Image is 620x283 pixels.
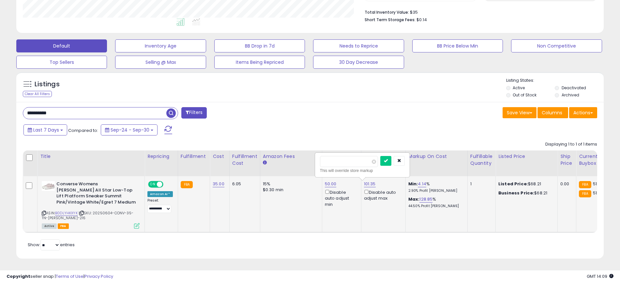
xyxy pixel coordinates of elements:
[513,92,537,98] label: Out of Stock
[579,181,591,188] small: FBA
[42,181,55,191] img: 31hr45ktMpL._SL40_.jpg
[579,153,612,167] div: Current Buybox Price
[470,153,493,167] div: Fulfillable Quantity
[56,181,136,207] b: Converse Womens [PERSON_NAME] All Star Low-Top Lift Platform Sneaker Summit Pink/Vintage White/Eg...
[23,124,67,135] button: Last 7 Days
[147,198,173,213] div: Preset:
[408,204,462,208] p: 44.50% Profit [PERSON_NAME]
[40,153,142,160] div: Title
[101,124,158,135] button: Sep-24 - Sep-30
[68,127,98,134] span: Compared to:
[213,153,227,160] div: Cost
[16,39,107,52] button: Default
[537,107,568,118] button: Columns
[498,181,552,187] div: $68.21
[542,109,562,116] span: Columns
[579,190,591,197] small: FBA
[593,181,603,187] span: 51.39
[498,190,534,196] b: Business Price:
[408,181,462,193] div: %
[111,127,149,133] span: Sep-24 - Sep-30
[418,181,426,187] a: 4.14
[408,153,465,160] div: Markup on Cost
[498,190,552,196] div: $68.21
[84,273,113,279] a: Privacy Policy
[149,182,157,187] span: ON
[115,39,206,52] button: Inventory Age
[55,210,78,216] a: B0DLYHKXYK
[232,181,255,187] div: 6.05
[408,181,418,187] b: Min:
[364,189,401,201] div: Disable auto adjust max
[560,181,571,187] div: 0.00
[325,189,356,207] div: Disable auto adjust min
[503,107,537,118] button: Save View
[214,56,305,69] button: Items Being Repriced
[7,273,30,279] strong: Copyright
[416,17,427,23] span: $0.14
[23,91,52,97] div: Clear All Filters
[325,181,337,187] a: 50.00
[162,182,173,187] span: OFF
[42,181,140,228] div: ASIN:
[560,153,573,167] div: Ship Price
[56,273,83,279] a: Terms of Use
[181,107,207,119] button: Filters
[470,181,491,187] div: 1
[419,196,432,203] a: 128.85
[405,150,467,176] th: The percentage added to the cost of goods (COGS) that forms the calculator for Min & Max prices.
[213,181,224,187] a: 35.00
[511,39,602,52] button: Non Competitive
[513,85,525,91] label: Active
[498,181,528,187] b: Listed Price:
[42,223,57,229] span: All listings currently available for purchase on Amazon
[408,189,462,193] p: 2.90% Profit [PERSON_NAME]
[232,153,257,167] div: Fulfillment Cost
[42,210,133,220] span: | SKU: 20250604-CONV-35-TN-[PERSON_NAME]-216
[7,274,113,280] div: seller snap | |
[28,242,75,248] span: Show: entries
[365,17,416,22] b: Short Term Storage Fees:
[263,187,317,193] div: $0.30 min
[408,196,462,208] div: %
[498,153,555,160] div: Listed Price
[587,273,613,279] span: 2025-10-8 14:09 GMT
[263,160,267,166] small: Amazon Fees.
[545,141,597,148] div: Displaying 1 to 1 of 1 items
[147,191,173,197] div: Amazon AI *
[365,9,409,15] b: Total Inventory Value:
[320,167,405,174] div: This will override store markup
[115,56,206,69] button: Selling @ Max
[562,85,586,91] label: Deactivated
[365,8,592,16] li: $35
[16,56,107,69] button: Top Sellers
[263,153,319,160] div: Amazon Fees
[58,223,69,229] span: FBA
[562,92,579,98] label: Archived
[412,39,503,52] button: BB Price Below Min
[181,181,193,188] small: FBA
[593,190,602,196] span: 51.91
[263,181,317,187] div: 15%
[364,181,376,187] a: 101.35
[214,39,305,52] button: BB Drop in 7d
[408,196,420,202] b: Max:
[35,80,60,89] h5: Listings
[181,153,207,160] div: Fulfillment
[313,39,404,52] button: Needs to Reprice
[147,153,175,160] div: Repricing
[33,127,59,133] span: Last 7 Days
[569,107,597,118] button: Actions
[313,56,404,69] button: 30 Day Decrease
[506,78,604,84] p: Listing States:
